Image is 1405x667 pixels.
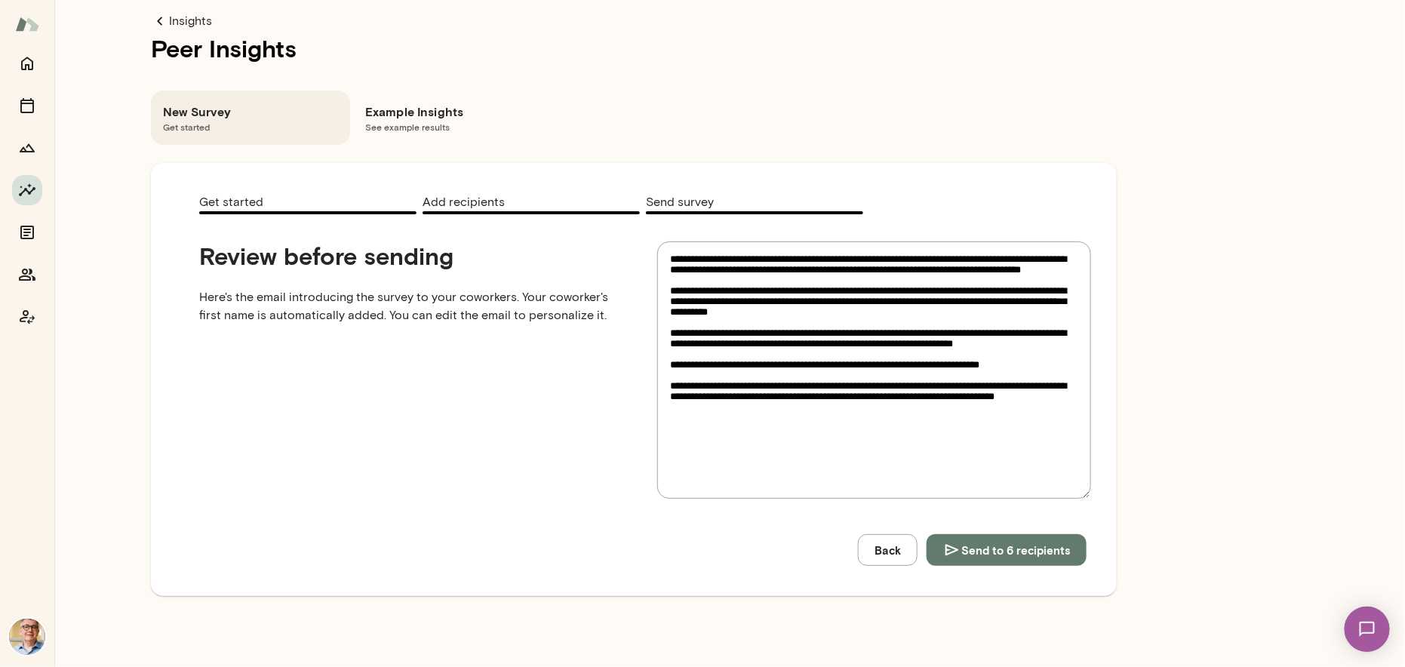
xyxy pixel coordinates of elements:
[353,91,552,145] div: Example InsightsSee example results
[12,217,42,247] button: Documents
[858,534,918,566] button: Back
[961,540,1070,560] span: Send to 6 recipients
[365,121,540,133] span: See example results
[423,195,505,212] span: Add recipients
[12,133,42,163] button: Growth Plan
[163,103,338,121] h6: New Survey
[927,534,1087,566] button: Send to 6 recipients
[9,619,45,655] img: Scott Bowie
[199,195,263,212] span: Get started
[151,12,1117,30] a: Insights
[12,175,42,205] button: Insights
[12,302,42,332] button: Coach app
[199,270,615,343] p: Here's the email introducing the survey to your coworkers. Your coworker's first name is automati...
[646,195,714,212] span: Send survey
[15,10,39,38] img: Mento
[199,241,615,270] h4: Review before sending
[365,103,540,121] h6: Example Insights
[12,48,42,78] button: Home
[151,91,350,145] div: New SurveyGet started
[163,121,338,133] span: Get started
[12,91,42,121] button: Sessions
[151,30,1117,66] h1: Peer Insights
[12,260,42,290] button: Members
